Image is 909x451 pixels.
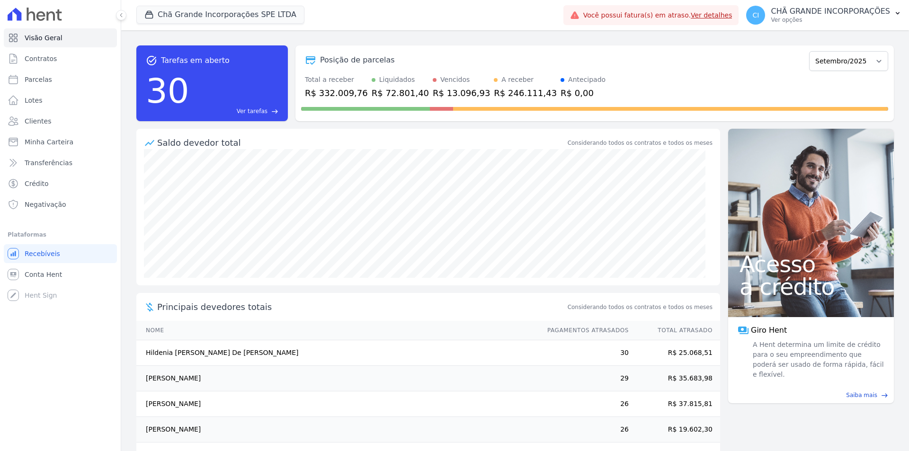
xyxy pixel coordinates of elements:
td: Hildenia [PERSON_NAME] De [PERSON_NAME] [136,340,538,366]
p: Ver opções [771,16,890,24]
td: 26 [538,391,629,417]
button: CI CHÃ GRANDE INCORPORAÇÕES Ver opções [739,2,909,28]
td: 26 [538,417,629,442]
div: R$ 0,00 [561,87,606,99]
div: Antecipado [568,75,606,85]
a: Recebíveis [4,244,117,263]
span: Crédito [25,179,49,188]
td: [PERSON_NAME] [136,417,538,442]
span: east [881,392,888,399]
span: Minha Carteira [25,137,73,147]
a: Ver detalhes [691,11,732,19]
td: 29 [538,366,629,391]
p: CHÃ GRANDE INCORPORAÇÕES [771,7,890,16]
a: Transferências [4,153,117,172]
span: CI [753,12,759,18]
span: Giro Hent [751,325,787,336]
div: R$ 332.009,76 [305,87,368,99]
td: R$ 19.602,30 [629,417,720,442]
a: Saiba mais east [734,391,888,399]
span: A Hent determina um limite de crédito para o seu empreendimento que poderá ser usado de forma ráp... [751,340,884,380]
div: Vencidos [440,75,470,85]
button: Chã Grande Incorporações SPE LTDA [136,6,304,24]
td: 30 [538,340,629,366]
a: Visão Geral [4,28,117,47]
span: Ver tarefas [237,107,267,115]
span: Principais devedores totais [157,301,566,313]
span: Acesso [740,253,882,275]
span: Você possui fatura(s) em atraso. [583,10,732,20]
span: Considerando todos os contratos e todos os meses [568,303,713,311]
td: [PERSON_NAME] [136,391,538,417]
span: Clientes [25,116,51,126]
td: [PERSON_NAME] [136,366,538,391]
div: Saldo devedor total [157,136,566,149]
div: R$ 72.801,40 [372,87,429,99]
div: Considerando todos os contratos e todos os meses [568,139,713,147]
div: Total a receber [305,75,368,85]
th: Nome [136,321,538,340]
a: Parcelas [4,70,117,89]
span: a crédito [740,275,882,298]
td: R$ 35.683,98 [629,366,720,391]
a: Ver tarefas east [193,107,278,115]
a: Minha Carteira [4,133,117,151]
a: Lotes [4,91,117,110]
div: Liquidados [379,75,415,85]
span: Negativação [25,200,66,209]
span: Conta Hent [25,270,62,279]
span: Saiba mais [846,391,877,399]
span: Visão Geral [25,33,62,43]
td: R$ 37.815,81 [629,391,720,417]
a: Conta Hent [4,265,117,284]
span: Recebíveis [25,249,60,258]
a: Crédito [4,174,117,193]
th: Pagamentos Atrasados [538,321,629,340]
div: 30 [146,66,189,115]
span: east [271,108,278,115]
a: Contratos [4,49,117,68]
span: task_alt [146,55,157,66]
div: Posição de parcelas [320,54,395,66]
div: R$ 246.111,43 [494,87,557,99]
span: Parcelas [25,75,52,84]
a: Negativação [4,195,117,214]
span: Contratos [25,54,57,63]
span: Lotes [25,96,43,105]
div: Plataformas [8,229,113,240]
span: Transferências [25,158,72,168]
div: R$ 13.096,93 [433,87,490,99]
th: Total Atrasado [629,321,720,340]
td: R$ 25.068,51 [629,340,720,366]
span: Tarefas em aberto [161,55,230,66]
div: A receber [501,75,534,85]
a: Clientes [4,112,117,131]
